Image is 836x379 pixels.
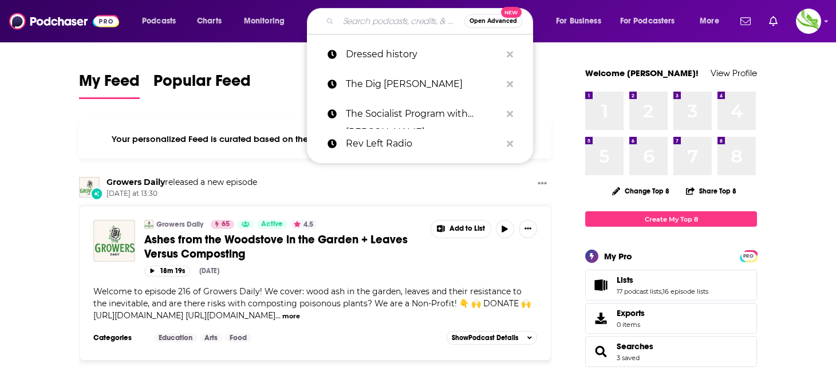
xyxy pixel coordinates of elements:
button: Show profile menu [796,9,821,34]
span: Active [261,219,283,230]
p: Rev Left Radio [346,129,501,159]
button: Show More Button [519,220,537,238]
a: Create My Top 8 [585,211,757,227]
span: Add to List [449,224,485,233]
span: PRO [742,252,755,260]
span: For Podcasters [620,13,675,29]
a: 65 [211,220,234,229]
span: 65 [222,219,230,230]
a: Popular Feed [153,71,251,99]
button: open menu [548,12,616,30]
span: Welcome to episode 216 of Growers Daily! We cover: wood ash in the garden, leaves and their resis... [93,286,531,321]
a: Active [257,220,287,229]
span: ... [275,310,281,321]
p: The Socialist Program with Brian Becker [346,99,501,129]
span: Lists [585,270,757,301]
a: My Feed [79,71,140,99]
img: User Profile [796,9,821,34]
p: The Dig Daniel Denvir [346,69,501,99]
button: open menu [613,12,692,30]
a: Lists [589,277,612,293]
span: Open Advanced [470,18,517,24]
a: Show notifications dropdown [736,11,755,31]
div: [DATE] [199,267,219,275]
span: More [700,13,719,29]
h3: released a new episode [107,177,257,188]
img: Growers Daily [79,177,100,198]
span: My Feed [79,71,140,97]
p: Dressed history [346,40,501,69]
button: open menu [236,12,299,30]
a: Arts [200,333,222,342]
button: Change Top 8 [605,184,676,198]
h3: Categories [93,333,145,342]
span: Searches [585,336,757,367]
span: Monitoring [244,13,285,29]
button: Show More Button [533,177,551,191]
button: 18m 19s [144,266,190,277]
a: The Socialist Program with [PERSON_NAME] [307,99,533,129]
a: Ashes from the Woodstove in the Garden + Leaves Versus Composting [144,232,423,261]
a: View Profile [711,68,757,78]
a: Rev Left Radio [307,129,533,159]
a: Food [225,333,251,342]
a: Lists [617,275,708,285]
button: open menu [134,12,191,30]
input: Search podcasts, credits, & more... [338,12,464,30]
span: Show Podcast Details [452,334,518,342]
img: Ashes from the Woodstove in the Garden + Leaves Versus Composting [93,220,135,262]
a: 3 saved [617,354,640,362]
span: Exports [589,310,612,326]
a: PRO [742,251,755,260]
a: Charts [190,12,228,30]
a: Exports [585,303,757,334]
button: more [282,311,300,321]
span: Lists [617,275,633,285]
span: For Business [556,13,601,29]
a: 17 podcast lists [617,287,661,295]
span: Exports [617,308,645,318]
span: New [501,7,522,18]
span: Logged in as KDrewCGP [796,9,821,34]
span: Popular Feed [153,71,251,97]
a: Show notifications dropdown [764,11,782,31]
a: Growers Daily [156,220,203,229]
a: Searches [617,341,653,352]
img: Growers Daily [144,220,153,229]
a: Education [154,333,197,342]
div: My Pro [604,251,632,262]
span: [DATE] at 13:30 [107,189,257,199]
div: Your personalized Feed is curated based on the Podcasts, Creators, Users, and Lists that you Follow. [79,120,551,159]
span: Ashes from the Woodstove in the Garden + Leaves Versus Composting [144,232,408,261]
span: Charts [197,13,222,29]
span: , [661,287,663,295]
a: Growers Daily [107,177,165,187]
div: New Episode [90,187,103,200]
a: Searches [589,344,612,360]
span: 0 items [617,321,645,329]
button: 4.5 [290,220,317,229]
button: Share Top 8 [685,180,737,202]
a: 16 episode lists [663,287,708,295]
a: Dressed history [307,40,533,69]
button: Open AdvancedNew [464,14,522,28]
img: Podchaser - Follow, Share and Rate Podcasts [9,10,119,32]
button: ShowPodcast Details [447,331,537,345]
span: Podcasts [142,13,176,29]
div: Search podcasts, credits, & more... [318,8,544,34]
button: open menu [692,12,734,30]
button: Show More Button [431,220,491,238]
a: Welcome [PERSON_NAME]! [585,68,699,78]
a: The Dig [PERSON_NAME] [307,69,533,99]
